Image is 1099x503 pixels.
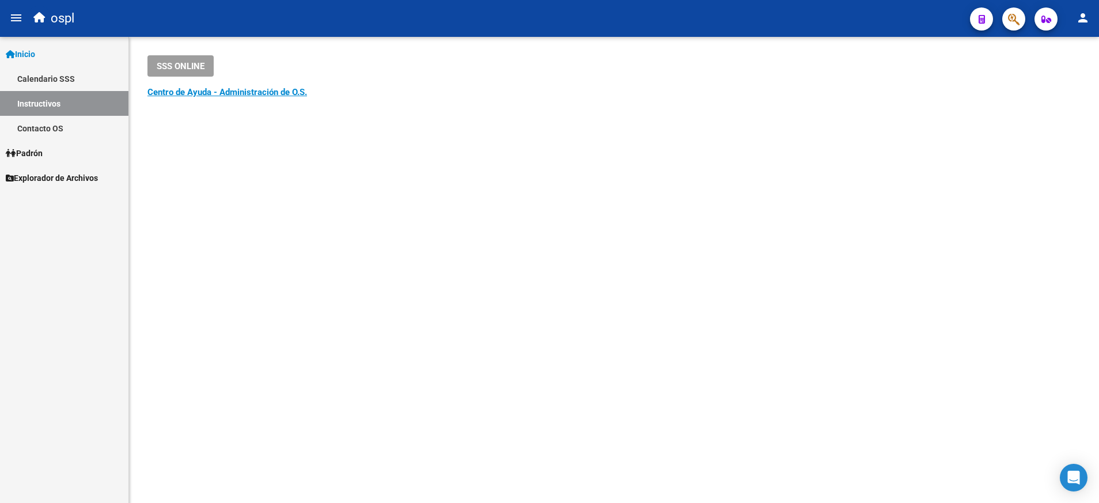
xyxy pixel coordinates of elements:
[6,172,98,184] span: Explorador de Archivos
[6,48,35,60] span: Inicio
[6,147,43,160] span: Padrón
[51,6,74,31] span: ospl
[9,11,23,25] mat-icon: menu
[147,55,214,77] button: SSS ONLINE
[1076,11,1090,25] mat-icon: person
[1060,464,1087,491] div: Open Intercom Messenger
[147,87,307,97] a: Centro de Ayuda - Administración de O.S.
[157,61,204,71] span: SSS ONLINE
